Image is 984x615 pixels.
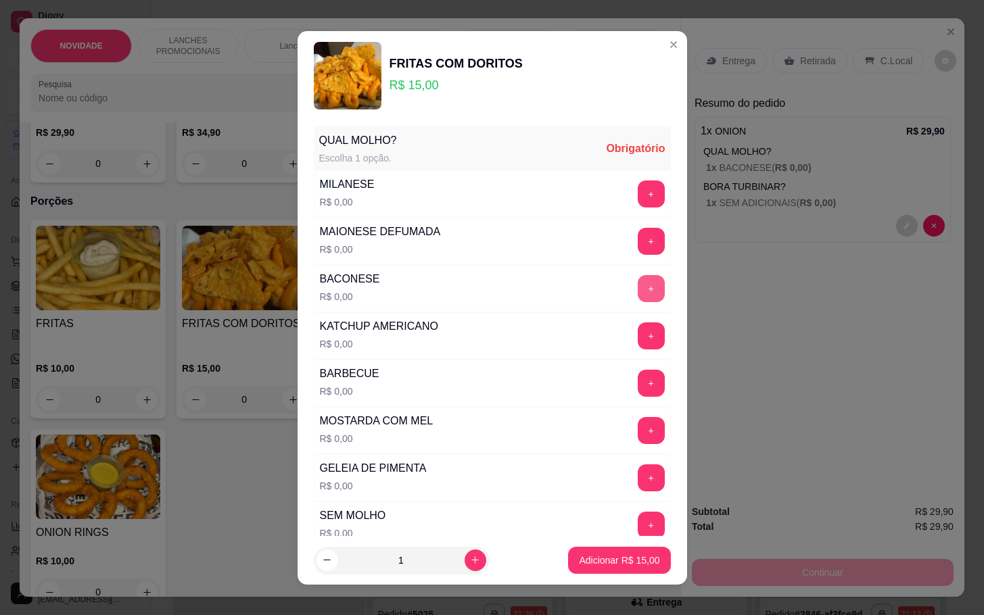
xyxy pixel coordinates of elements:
[320,318,438,335] div: KATCHUP AMERICANO
[390,76,523,95] p: R$ 15,00
[638,322,665,349] button: add
[320,366,379,382] div: BARBECUE
[320,479,427,493] p: R$ 0,00
[638,228,665,255] button: add
[638,180,665,207] button: add
[568,547,670,574] button: Adicionar R$ 15,00
[638,275,665,302] button: add
[320,413,434,429] div: MOSTARDA COM MEL
[390,54,523,73] div: FRITAS COM DORITOS
[579,553,659,567] p: Adicionar R$ 15,00
[320,508,386,524] div: SEM MOLHO
[320,460,427,476] div: GELEIA DE PIMENTA
[320,385,379,398] p: R$ 0,00
[320,432,434,445] p: R$ 0,00
[320,176,375,193] div: MILANESE
[320,526,386,540] p: R$ 0,00
[319,132,397,149] div: QUAL MOLHO?
[320,243,441,256] p: R$ 0,00
[638,512,665,539] button: add
[320,271,380,287] div: BACONESE
[638,464,665,491] button: add
[320,195,375,209] p: R$ 0,00
[317,549,338,571] button: decrease-product-quantity
[320,337,438,351] p: R$ 0,00
[606,141,665,157] div: Obrigatório
[320,290,380,303] p: R$ 0,00
[314,42,381,109] img: product-image
[663,34,684,55] button: Close
[638,370,665,397] button: add
[638,417,665,444] button: add
[319,151,397,165] div: Escolha 1 opção.
[465,549,486,571] button: increase-product-quantity
[320,224,441,240] div: MAIONESE DEFUMADA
